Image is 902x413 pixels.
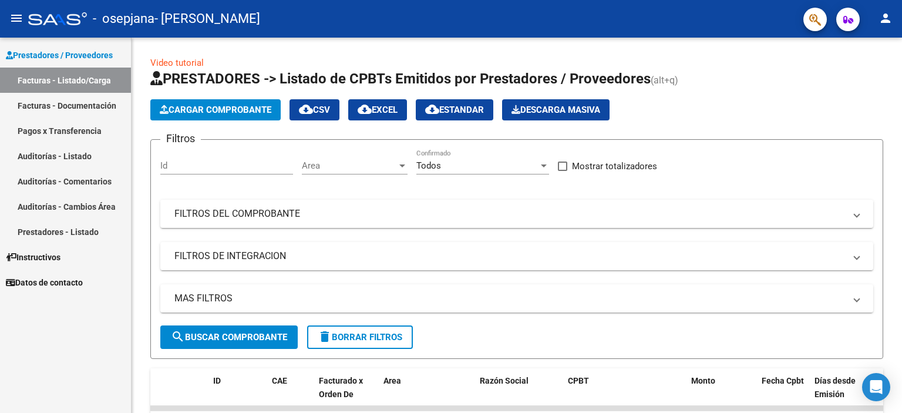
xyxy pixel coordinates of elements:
a: Video tutorial [150,58,204,68]
mat-panel-title: MAS FILTROS [174,292,845,305]
span: Mostrar totalizadores [572,159,657,173]
mat-expansion-panel-header: MAS FILTROS [160,284,873,313]
span: Borrar Filtros [318,332,402,343]
mat-icon: cloud_download [425,102,439,116]
span: Monto [691,376,715,385]
mat-expansion-panel-header: FILTROS DE INTEGRACION [160,242,873,270]
mat-expansion-panel-header: FILTROS DEL COMPROBANTE [160,200,873,228]
h3: Filtros [160,130,201,147]
mat-panel-title: FILTROS DEL COMPROBANTE [174,207,845,220]
mat-icon: delete [318,330,332,344]
span: Area [302,160,397,171]
span: - [PERSON_NAME] [154,6,260,32]
span: CAE [272,376,287,385]
button: Descarga Masiva [502,99,610,120]
mat-icon: person [879,11,893,25]
button: CSV [290,99,339,120]
span: Datos de contacto [6,276,83,289]
button: EXCEL [348,99,407,120]
span: Días desde Emisión [815,376,856,399]
mat-icon: search [171,330,185,344]
span: Estandar [425,105,484,115]
span: Fecha Cpbt [762,376,804,385]
button: Borrar Filtros [307,325,413,349]
app-download-masive: Descarga masiva de comprobantes (adjuntos) [502,99,610,120]
span: Facturado x Orden De [319,376,363,399]
span: Buscar Comprobante [171,332,287,343]
span: ID [213,376,221,385]
span: - osepjana [93,6,154,32]
mat-icon: cloud_download [299,102,313,116]
span: PRESTADORES -> Listado de CPBTs Emitidos por Prestadores / Proveedores [150,70,651,87]
mat-icon: menu [9,11,23,25]
span: EXCEL [358,105,398,115]
div: Open Intercom Messenger [862,373,890,401]
span: Todos [416,160,441,171]
button: Buscar Comprobante [160,325,298,349]
button: Cargar Comprobante [150,99,281,120]
span: Cargar Comprobante [160,105,271,115]
button: Estandar [416,99,493,120]
mat-icon: cloud_download [358,102,372,116]
span: CPBT [568,376,589,385]
span: Instructivos [6,251,60,264]
span: (alt+q) [651,75,678,86]
span: Area [383,376,401,385]
span: Prestadores / Proveedores [6,49,113,62]
mat-panel-title: FILTROS DE INTEGRACION [174,250,845,263]
span: CSV [299,105,330,115]
span: Razón Social [480,376,529,385]
span: Descarga Masiva [511,105,600,115]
